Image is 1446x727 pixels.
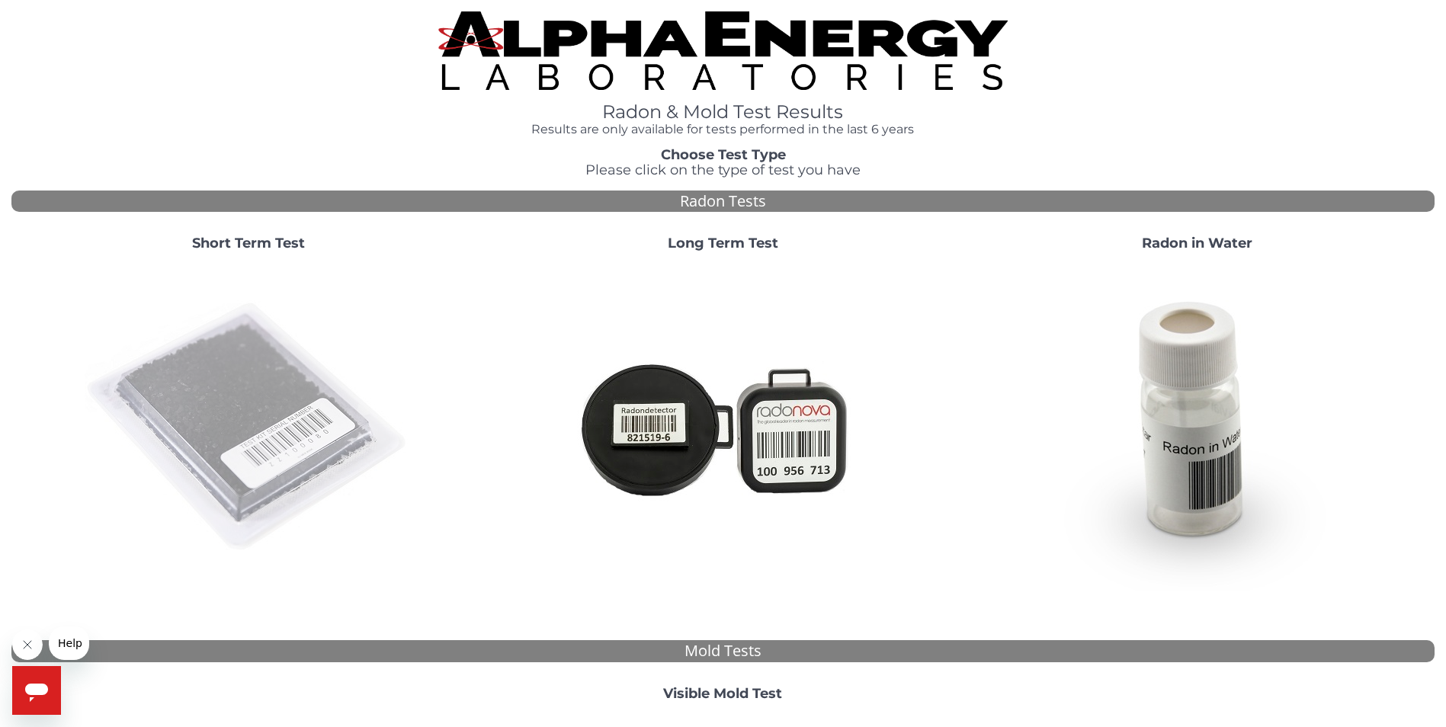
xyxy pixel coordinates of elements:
[1034,264,1361,591] img: RadoninWater.jpg
[11,640,1435,662] div: Mold Tests
[668,235,778,251] strong: Long Term Test
[49,626,89,660] iframe: Message from company
[12,629,43,660] iframe: Close message
[663,685,782,702] strong: Visible Mold Test
[438,123,1008,136] h4: Results are only available for tests performed in the last 6 years
[1142,235,1252,251] strong: Radon in Water
[559,264,887,591] img: Radtrak2vsRadtrak3.jpg
[12,666,61,715] iframe: Button to launch messaging window
[11,191,1435,213] div: Radon Tests
[192,235,305,251] strong: Short Term Test
[585,162,861,178] span: Please click on the type of test you have
[661,146,786,163] strong: Choose Test Type
[438,102,1008,122] h1: Radon & Mold Test Results
[438,11,1008,90] img: TightCrop.jpg
[85,264,412,591] img: ShortTerm.jpg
